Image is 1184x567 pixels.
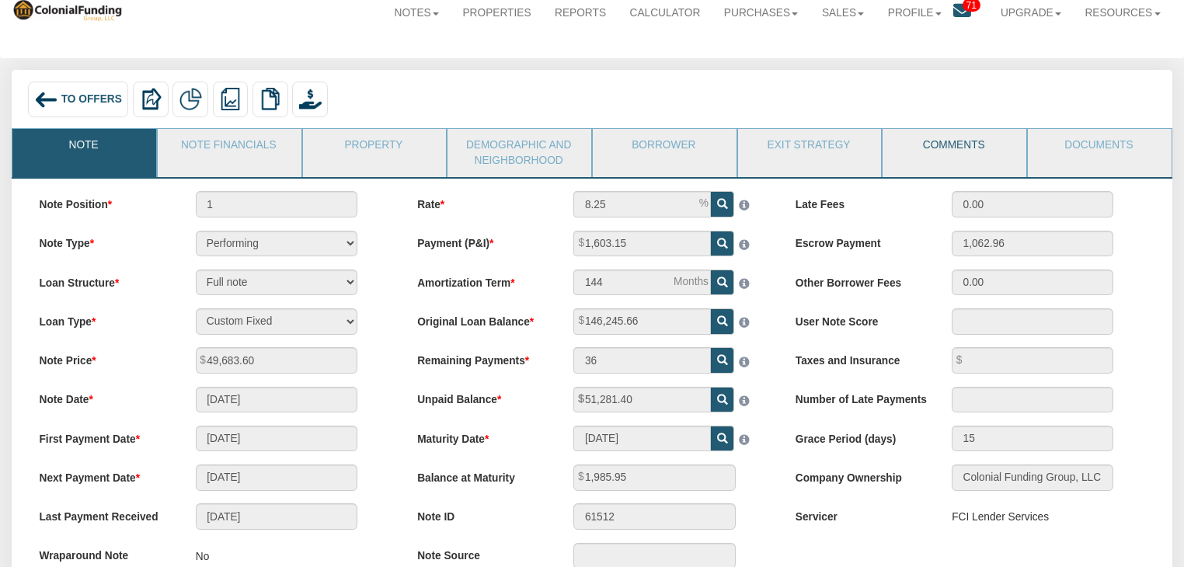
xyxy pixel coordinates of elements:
label: Remaining Payments [404,347,560,368]
label: Note Type [26,231,183,252]
label: User Note Score [782,308,938,329]
label: Grace Period (days) [782,426,938,447]
input: MM/DD/YYYY [196,464,357,491]
a: Exit Strategy [738,129,880,168]
input: MM/DD/YYYY [196,426,357,452]
img: purchase_offer.png [299,88,322,110]
img: partial.png [179,88,202,110]
label: Maturity Date [404,426,560,447]
label: Escrow Payment [782,231,938,252]
span: To Offers [61,93,122,105]
a: Comments [883,129,1025,168]
label: Note Source [404,543,560,564]
label: Company Ownership [782,464,938,485]
label: Number of Late Payments [782,387,938,408]
label: Unpaid Balance [404,387,560,408]
a: Property [303,129,445,168]
input: MM/DD/YYYY [573,426,710,452]
label: Amortization Term [404,270,560,290]
a: Note Financials [158,129,300,168]
label: Other Borrower Fees [782,270,938,290]
label: Loan Structure [26,270,183,290]
label: Taxes and Insurance [782,347,938,368]
label: Rate [404,191,560,212]
label: Balance at Maturity [404,464,560,485]
input: This field can contain only numeric characters [573,191,710,217]
label: Original Loan Balance [404,308,560,329]
label: First Payment Date [26,426,183,447]
a: Borrower [593,129,735,168]
label: Late Fees [782,191,938,212]
img: copy.png [259,88,282,110]
label: Loan Type [26,308,183,329]
div: FCI Lender Services [952,503,1049,530]
img: back_arrow_left_icon.svg [34,88,57,111]
a: Note [12,129,155,168]
label: Servicer [782,503,938,524]
label: Note ID [404,503,560,524]
input: MM/DD/YYYY [196,387,357,413]
label: Wraparound Note [26,543,183,564]
label: Note Date [26,387,183,408]
label: Last Payment Received [26,503,183,524]
a: Demographic and Neighborhood [447,129,590,176]
label: Payment (P&I) [404,231,560,252]
img: export.svg [140,88,162,110]
a: Documents [1028,129,1170,168]
input: MM/DD/YYYY [196,503,357,530]
label: Note Position [26,191,183,212]
label: Next Payment Date [26,464,183,485]
img: reports.png [219,88,242,110]
label: Note Price [26,347,183,368]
